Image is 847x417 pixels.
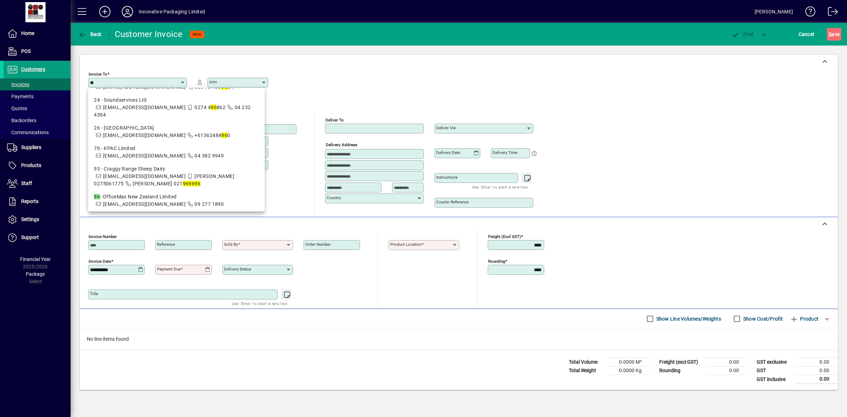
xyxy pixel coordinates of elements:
[21,66,45,72] span: Customers
[823,1,838,24] a: Logout
[21,162,41,168] span: Products
[7,118,36,123] span: Backorders
[390,242,422,247] mat-label: Product location
[224,267,251,272] mat-label: Delivery status
[94,193,259,201] div: - OfficeMax New Zealand Limited
[727,28,757,41] button: Post
[21,144,41,150] span: Suppliers
[94,105,251,118] span: 04 232 4304
[157,242,175,247] mat-label: Reference
[133,181,200,186] span: [PERSON_NAME] 021
[21,48,31,54] span: POS
[21,234,39,240] span: Support
[194,132,230,138] span: +61362484 0
[705,367,747,375] td: 0.00
[795,367,838,375] td: 0.00
[753,358,795,367] td: GST exclusive
[4,43,71,60] a: POS
[305,242,331,247] mat-label: Order number
[795,358,838,367] td: 0.00
[565,358,608,367] td: Total Volume
[4,139,71,156] a: Suppliers
[327,195,341,200] mat-label: Country
[103,132,186,138] span: [EMAIL_ADDRESS][DOMAIN_NAME]
[827,28,841,41] button: Save
[4,126,71,138] a: Communications
[76,28,103,41] button: Back
[193,32,202,37] span: NEW
[209,79,217,84] mat-label: Attn
[116,5,139,18] button: Profile
[829,31,831,37] span: S
[103,84,186,90] span: [EMAIL_ADDRESS][DOMAIN_NAME]
[743,31,746,37] span: P
[183,181,189,186] em: 96
[194,84,234,90] span: 0064 8 405 81
[4,90,71,102] a: Payments
[21,30,34,36] span: Home
[89,259,111,264] mat-label: Invoice date
[4,175,71,192] a: Staff
[800,1,816,24] a: Knowledge Base
[194,105,226,110] span: 0274 4 862
[115,29,183,40] div: Customer Invoice
[88,142,265,162] mat-option: 70 - KPAC Limited
[790,313,818,324] span: Product
[194,201,224,207] span: 09 277 1890
[157,267,181,272] mat-label: Payment due
[4,78,71,90] a: Invoices
[753,375,795,384] td: GST inclusive
[103,201,186,207] span: [EMAIL_ADDRESS][DOMAIN_NAME]
[88,121,265,142] mat-option: 26 - Coal River Farm
[103,173,186,179] span: [EMAIL_ADDRESS][DOMAIN_NAME]
[753,367,795,375] td: GST
[89,72,107,77] mat-label: Invoice To
[88,211,265,231] mat-option: 97 - Blue Star Group (NZ) Ltd
[472,183,528,191] mat-hint: Use 'Enter' to start a new line
[78,31,102,37] span: Back
[94,173,234,186] span: [PERSON_NAME] 0275061775
[4,193,71,210] a: Reports
[232,299,287,308] mat-hint: Use 'Enter' to start a new line
[786,312,822,325] button: Product
[20,256,51,262] span: Financial Year
[7,94,34,99] span: Payments
[94,5,116,18] button: Add
[211,105,217,110] em: 96
[90,291,98,296] mat-label: Title
[436,175,458,180] mat-label: Instructions
[565,367,608,375] td: Total Weight
[224,242,238,247] mat-label: Sold by
[88,190,265,211] mat-option: 96 - OfficeMax New Zealand Limited
[655,315,721,322] label: Show Line Volumes/Weights
[89,234,117,239] mat-label: Invoice number
[755,6,793,17] div: [PERSON_NAME]
[436,150,460,155] mat-label: Delivery date
[188,181,194,186] em: 96
[7,106,27,111] span: Quotes
[799,29,814,40] span: Cancel
[88,94,265,121] mat-option: 24 - Soundservices Ltd
[742,315,783,322] label: Show Cost/Profit
[4,114,71,126] a: Backorders
[221,132,227,138] em: 96
[608,358,650,367] td: 0.0000 M³
[94,194,100,199] em: 96
[88,162,265,190] mat-option: 93 - Craggy Range Sheep Dairy
[94,165,259,173] div: 93 - Craggy Range Sheep Dairy
[325,118,344,123] mat-label: Deliver To
[221,84,228,90] em: 9 6
[436,125,456,130] mat-label: Deliver via
[94,96,259,104] div: 24 - Soundservices Ltd
[21,216,39,222] span: Settings
[797,28,816,41] button: Cancel
[656,367,705,375] td: Rounding
[94,145,259,152] div: 70 - KPAC Limited
[705,358,747,367] td: 0.00
[829,29,840,40] span: ave
[4,157,71,174] a: Products
[80,328,838,350] div: No line items found
[488,259,505,264] mat-label: Rounding
[493,150,517,155] mat-label: Delivery time
[21,180,32,186] span: Staff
